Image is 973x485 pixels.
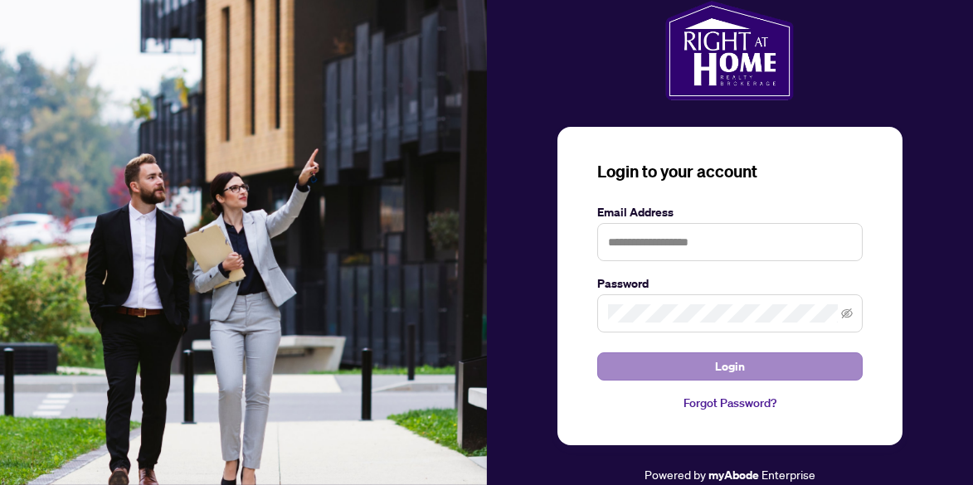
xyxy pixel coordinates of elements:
span: Powered by [645,467,706,482]
label: Password [597,274,863,293]
span: Enterprise [761,467,815,482]
img: ma-logo [665,1,794,100]
a: myAbode [708,466,759,484]
span: Login [715,353,745,380]
a: Forgot Password? [597,394,863,412]
label: Email Address [597,203,863,221]
span: eye-invisible [841,308,853,319]
button: Login [597,352,863,381]
h3: Login to your account [597,160,863,183]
